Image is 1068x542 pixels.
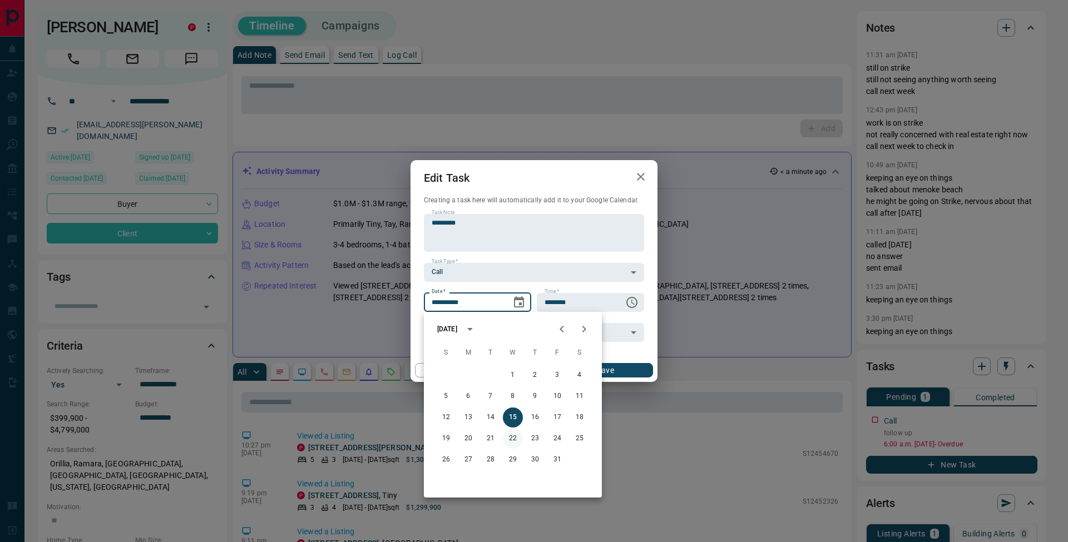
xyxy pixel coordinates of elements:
button: 21 [481,429,501,449]
button: 4 [570,365,590,385]
span: Wednesday [503,342,523,364]
button: 6 [458,386,478,406]
button: 25 [570,429,590,449]
button: 10 [547,386,567,406]
button: 27 [458,450,478,470]
button: 31 [547,450,567,470]
div: [DATE] [437,324,457,334]
button: 5 [436,386,456,406]
button: Choose date, selected date is Oct 15, 2025 [508,291,530,314]
p: Creating a task here will automatically add it to your Google Calendar. [424,196,644,205]
button: 30 [525,450,545,470]
button: 24 [547,429,567,449]
button: 8 [503,386,523,406]
button: 2 [525,365,545,385]
button: 20 [458,429,478,449]
label: Task Type [432,258,458,265]
button: 1 [503,365,523,385]
button: 13 [458,407,478,427]
span: Sunday [436,342,456,364]
button: 11 [570,386,590,406]
button: 23 [525,429,545,449]
button: 16 [525,407,545,427]
button: 29 [503,450,523,470]
button: 18 [570,407,590,427]
span: Thursday [525,342,545,364]
button: 12 [436,407,456,427]
button: 7 [481,386,501,406]
span: Tuesday [481,342,501,364]
button: 17 [547,407,567,427]
button: Previous month [551,318,573,340]
button: 19 [436,429,456,449]
div: Call [424,263,644,282]
button: 26 [436,450,456,470]
button: 14 [481,407,501,427]
button: 22 [503,429,523,449]
label: Time [545,288,559,295]
span: Friday [547,342,567,364]
button: 28 [481,450,501,470]
button: 9 [525,386,545,406]
h2: Edit Task [411,160,483,196]
button: Next month [573,318,595,340]
label: Task Note [432,209,454,216]
button: Cancel [415,363,510,377]
button: Save [558,363,653,377]
label: Date [432,288,446,295]
button: 15 [503,407,523,427]
button: 3 [547,365,567,385]
span: Monday [458,342,478,364]
span: Saturday [570,342,590,364]
button: Choose time, selected time is 6:00 AM [621,291,643,314]
button: calendar view is open, switch to year view [461,320,479,339]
